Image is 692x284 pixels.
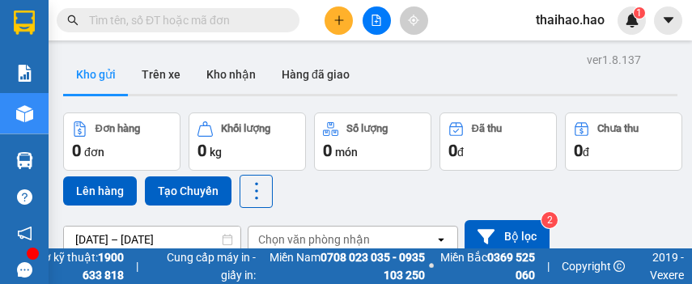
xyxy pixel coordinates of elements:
[193,55,269,94] button: Kho nhận
[654,6,682,35] button: caret-down
[371,15,382,26] span: file-add
[661,13,676,28] span: caret-down
[333,15,345,26] span: plus
[346,123,388,134] div: Số lượng
[438,248,535,284] span: Miền Bắc
[16,65,33,82] img: solution-icon
[72,141,81,160] span: 0
[435,233,448,246] svg: open
[636,7,642,19] span: 1
[269,55,363,94] button: Hàng đã giao
[541,212,558,228] sup: 2
[260,248,426,284] span: Miền Nam
[625,13,639,28] img: icon-new-feature
[210,146,222,159] span: kg
[613,261,625,272] span: copyright
[574,141,583,160] span: 0
[63,176,137,206] button: Lên hàng
[487,251,535,282] strong: 0369 525 060
[323,141,332,160] span: 0
[189,112,306,171] button: Khối lượng0kg
[83,251,124,282] strong: 1900 633 818
[129,55,193,94] button: Trên xe
[84,146,104,159] span: đơn
[145,176,231,206] button: Tạo Chuyến
[17,189,32,205] span: question-circle
[258,231,370,248] div: Chọn văn phòng nhận
[408,15,419,26] span: aim
[314,112,431,171] button: Số lượng0món
[17,226,32,241] span: notification
[597,123,639,134] div: Chưa thu
[89,11,280,29] input: Tìm tên, số ĐT hoặc mã đơn
[634,7,645,19] sup: 1
[583,146,589,159] span: đ
[448,141,457,160] span: 0
[457,146,464,159] span: đ
[439,112,557,171] button: Đã thu0đ
[63,55,129,94] button: Kho gửi
[17,262,32,278] span: message
[429,263,434,269] span: ⚪️
[136,257,138,275] span: |
[197,141,206,160] span: 0
[565,112,682,171] button: Chưa thu0đ
[14,11,35,35] img: logo-vxr
[587,51,641,69] div: ver 1.8.137
[472,123,502,134] div: Đã thu
[151,248,256,284] span: Cung cấp máy in - giấy in:
[221,123,270,134] div: Khối lượng
[16,105,33,122] img: warehouse-icon
[67,15,79,26] span: search
[363,6,391,35] button: file-add
[400,6,428,35] button: aim
[547,257,550,275] span: |
[63,112,180,171] button: Đơn hàng0đơn
[465,220,550,253] button: Bộ lọc
[335,146,358,159] span: món
[523,10,618,30] span: thaihao.hao
[325,6,353,35] button: plus
[64,227,240,252] input: Select a date range.
[96,123,140,134] div: Đơn hàng
[16,152,33,169] img: warehouse-icon
[321,251,425,282] strong: 0708 023 035 - 0935 103 250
